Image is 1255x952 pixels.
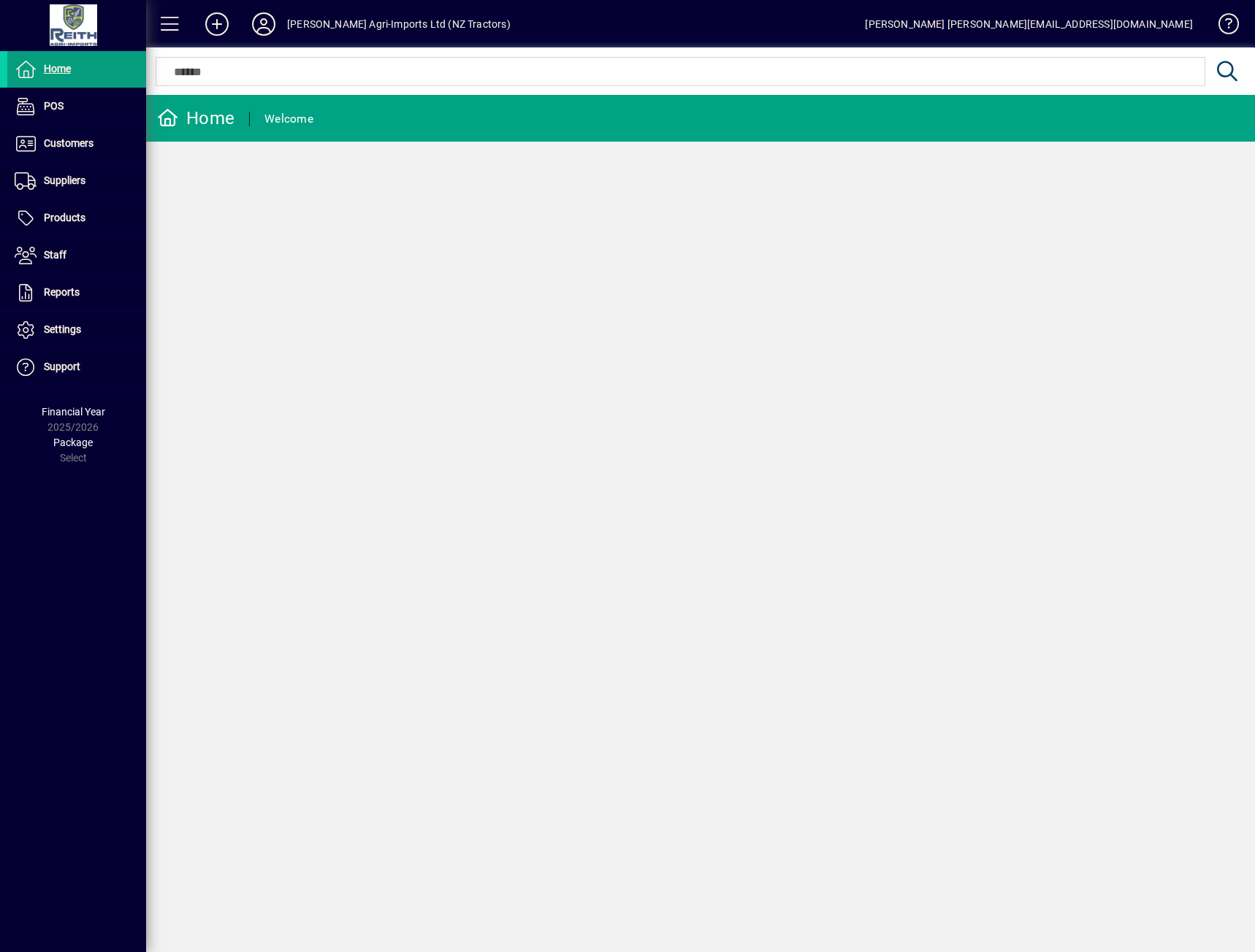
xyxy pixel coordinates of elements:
[44,286,80,298] span: Reports
[7,349,146,385] a: Support
[7,200,146,237] a: Products
[287,12,511,36] div: [PERSON_NAME] Agri-Imports Ltd (NZ Tractors)
[7,312,146,348] a: Settings
[42,406,105,418] span: Financial Year
[44,323,81,335] span: Settings
[157,107,234,130] div: Home
[264,107,313,131] div: Welcome
[7,88,146,125] a: POS
[240,11,287,37] button: Profile
[44,361,80,372] span: Support
[44,249,66,261] span: Staff
[44,63,71,74] span: Home
[865,12,1193,36] div: [PERSON_NAME] [PERSON_NAME][EMAIL_ADDRESS][DOMAIN_NAME]
[7,237,146,274] a: Staff
[7,163,146,199] a: Suppliers
[44,137,94,149] span: Customers
[1208,3,1237,50] a: Knowledge Base
[44,100,64,112] span: POS
[194,11,240,37] button: Add
[44,174,85,186] span: Suppliers
[44,212,85,223] span: Products
[7,126,146,162] a: Customers
[53,437,93,448] span: Package
[7,275,146,311] a: Reports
